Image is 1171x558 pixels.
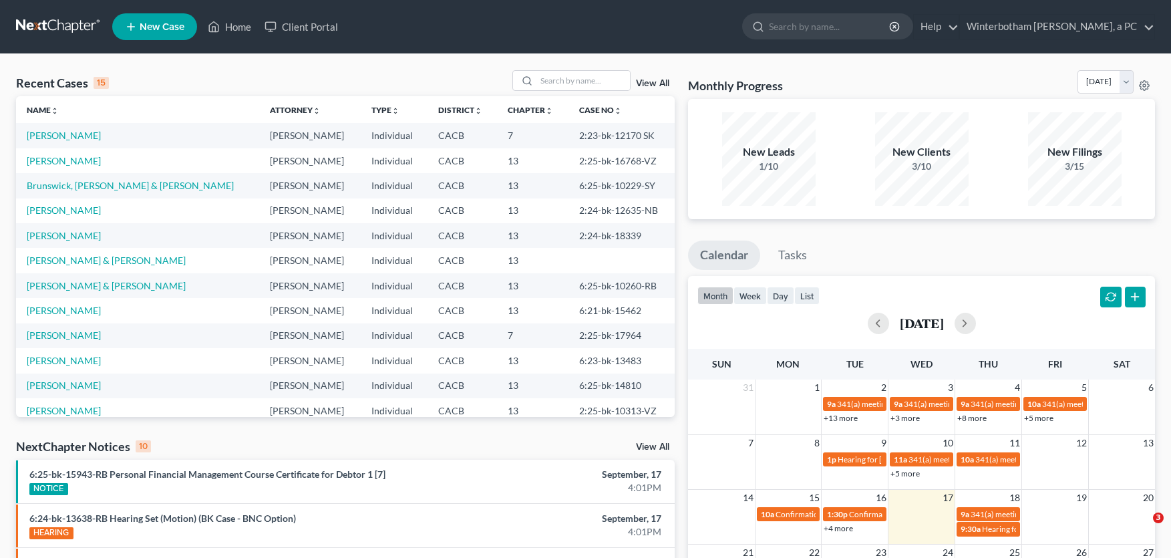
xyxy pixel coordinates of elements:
[971,399,1100,409] span: 341(a) meeting for [PERSON_NAME]
[361,173,428,198] td: Individual
[497,348,568,373] td: 13
[270,105,321,115] a: Attorneyunfold_more
[428,198,497,223] td: CACB
[27,130,101,141] a: [PERSON_NAME]
[890,468,920,478] a: +5 more
[259,123,361,148] td: [PERSON_NAME]
[428,148,497,173] td: CACB
[29,468,385,480] a: 6:25-bk-15943-RB Personal Financial Management Course Certificate for Debtor 1 [7]
[767,287,794,305] button: day
[361,374,428,398] td: Individual
[960,15,1154,39] a: Winterbotham [PERSON_NAME], a PC
[568,198,675,223] td: 2:24-bk-12635-NB
[259,374,361,398] td: [PERSON_NAME]
[16,438,151,454] div: NextChapter Notices
[29,527,73,539] div: HEARING
[438,105,482,115] a: Districtunfold_more
[259,273,361,298] td: [PERSON_NAME]
[636,79,669,88] a: View All
[259,398,361,423] td: [PERSON_NAME]
[29,513,296,524] a: 6:24-bk-13638-RB Hearing Set (Motion) (BK Case - BNC Option)
[910,358,933,370] span: Wed
[508,105,553,115] a: Chapterunfold_more
[27,280,186,291] a: [PERSON_NAME] & [PERSON_NAME]
[1027,399,1041,409] span: 10a
[697,287,733,305] button: month
[428,348,497,373] td: CACB
[827,509,848,519] span: 1:30p
[1013,380,1021,396] span: 4
[722,160,816,173] div: 1/10
[94,77,109,89] div: 15
[460,481,661,495] div: 4:01PM
[1024,413,1053,423] a: +5 more
[1153,513,1164,523] span: 3
[361,323,428,348] td: Individual
[875,160,969,173] div: 3/10
[766,241,819,270] a: Tasks
[1080,380,1088,396] span: 5
[428,273,497,298] td: CACB
[808,490,821,506] span: 15
[27,105,59,115] a: Nameunfold_more
[568,323,675,348] td: 2:25-bk-17964
[545,107,553,115] i: unfold_more
[259,323,361,348] td: [PERSON_NAME]
[428,223,497,248] td: CACB
[875,144,969,160] div: New Clients
[827,399,836,409] span: 9a
[27,405,101,416] a: [PERSON_NAME]
[27,305,101,316] a: [PERSON_NAME]
[568,123,675,148] td: 2:23-bk-12170 SK
[761,509,774,519] span: 10a
[497,248,568,273] td: 13
[27,180,234,191] a: Brunswick, [PERSON_NAME] & [PERSON_NAME]
[27,155,101,166] a: [PERSON_NAME]
[1075,435,1088,451] span: 12
[497,173,568,198] td: 13
[361,398,428,423] td: Individual
[391,107,399,115] i: unfold_more
[769,14,891,39] input: Search by name...
[614,107,622,115] i: unfold_more
[824,413,858,423] a: +13 more
[16,75,109,91] div: Recent Cases
[1048,358,1062,370] span: Fri
[497,298,568,323] td: 13
[497,273,568,298] td: 13
[712,358,731,370] span: Sun
[428,173,497,198] td: CACB
[579,105,622,115] a: Case Nounfold_more
[874,490,888,506] span: 16
[259,173,361,198] td: [PERSON_NAME]
[428,374,497,398] td: CACB
[497,398,568,423] td: 13
[741,490,755,506] span: 14
[361,248,428,273] td: Individual
[568,374,675,398] td: 6:25-bk-14810
[824,523,853,533] a: +4 more
[497,198,568,223] td: 13
[27,380,101,391] a: [PERSON_NAME]
[259,148,361,173] td: [PERSON_NAME]
[428,398,497,423] td: CACB
[636,442,669,452] a: View All
[497,148,568,173] td: 13
[460,512,661,525] div: September, 17
[904,399,1033,409] span: 341(a) meeting for [PERSON_NAME]
[813,380,821,396] span: 1
[827,454,836,464] span: 1p
[428,123,497,148] td: CACB
[259,298,361,323] td: [PERSON_NAME]
[258,15,345,39] a: Client Portal
[568,348,675,373] td: 6:23-bk-13483
[722,144,816,160] div: New Leads
[982,524,1165,534] span: Hearing for [PERSON_NAME] and [PERSON_NAME]
[27,204,101,216] a: [PERSON_NAME]
[957,413,987,423] a: +8 more
[474,107,482,115] i: unfold_more
[947,380,955,396] span: 3
[568,148,675,173] td: 2:25-bk-16768-VZ
[1142,490,1155,506] span: 20
[259,248,361,273] td: [PERSON_NAME]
